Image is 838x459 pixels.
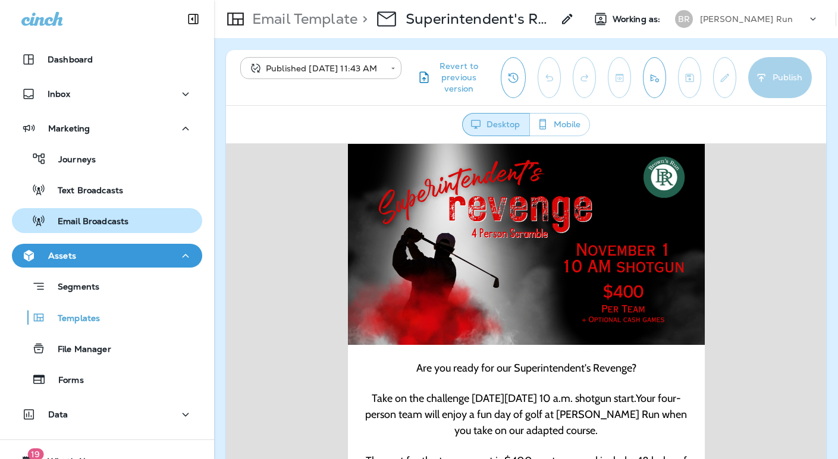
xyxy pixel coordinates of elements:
[12,403,202,426] button: Data
[46,216,128,228] p: Email Broadcasts
[46,375,84,386] p: Forms
[139,248,461,293] span: Your four-person team will enjoy a fun day of golf at [PERSON_NAME] Run when you take on our adap...
[12,82,202,106] button: Inbox
[12,146,202,171] button: Journeys
[462,113,530,136] button: Desktop
[46,344,111,356] p: File Manager
[46,186,123,197] p: Text Broadcasts
[12,305,202,330] button: Templates
[48,251,76,260] p: Assets
[12,336,202,361] button: File Manager
[613,14,663,24] span: Working as:
[406,10,553,28] p: Superintendent's Revenge 2025
[411,57,491,98] button: Revert to previous version
[12,117,202,140] button: Marketing
[48,55,93,64] p: Dashboard
[46,313,100,325] p: Templates
[643,57,666,98] button: Send test email
[190,218,410,231] span: Are you ready for our Superintendent's Revenge?
[247,10,357,28] p: Email Template
[529,113,590,136] button: Mobile
[12,367,202,392] button: Forms
[46,155,96,166] p: Journeys
[146,248,410,261] span: Take on the challenge [DATE][DATE] 10 a.m. shotgun start.
[46,282,99,294] p: Segments
[675,10,693,28] div: BR
[501,57,526,98] button: View Changelog
[140,310,461,339] span: The cost for the tournament is $400 per team, and includes 18 holes of golf, cart, prize money, g...
[12,177,202,202] button: Text Broadcasts
[12,48,202,71] button: Dashboard
[12,244,202,268] button: Assets
[249,62,382,74] div: Published [DATE] 11:43 AM
[177,7,210,31] button: Collapse Sidebar
[12,208,202,233] button: Email Broadcasts
[48,124,90,133] p: Marketing
[700,14,793,24] p: [PERSON_NAME] Run
[48,410,68,419] p: Data
[431,61,487,95] span: Revert to previous version
[48,89,70,99] p: Inbox
[357,10,368,28] p: >
[12,273,202,299] button: Segments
